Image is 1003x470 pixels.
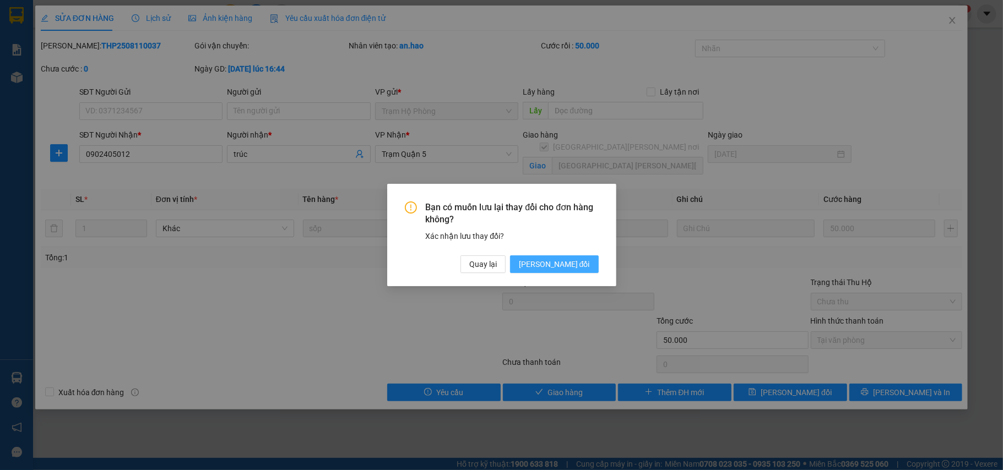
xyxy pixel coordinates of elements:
span: exclamation-circle [405,201,417,214]
span: Bạn có muốn lưu lại thay đổi cho đơn hàng không? [426,201,599,226]
span: [PERSON_NAME] đổi [519,258,590,270]
div: Xác nhận lưu thay đổi? [426,230,599,242]
button: [PERSON_NAME] đổi [510,255,599,273]
span: Quay lại [469,258,497,270]
button: Quay lại [460,255,506,273]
